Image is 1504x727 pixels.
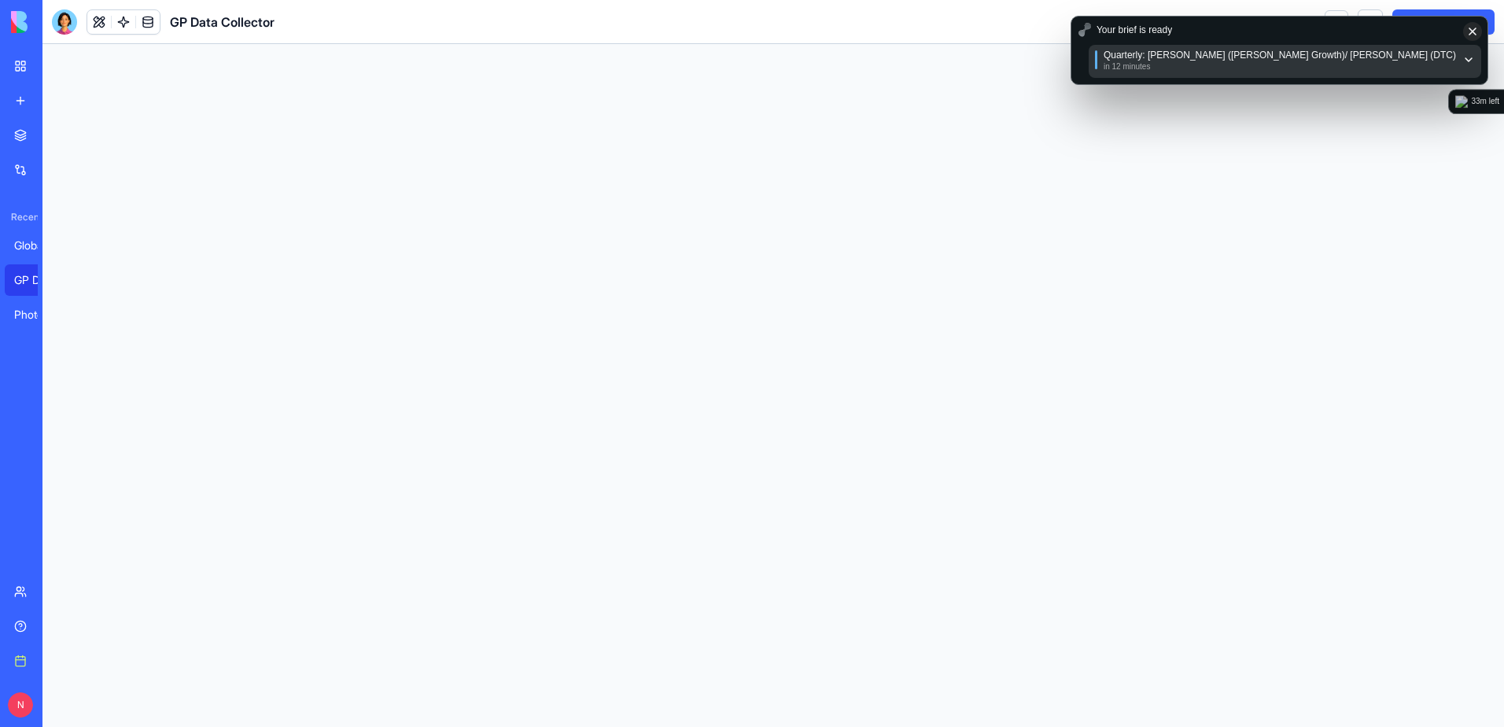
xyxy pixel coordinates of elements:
img: logo [1455,95,1468,108]
p: Your brief is ready [1097,23,1172,37]
a: Global Workforce Tracker [5,230,68,261]
div: PhotoEdit Pro [14,307,58,323]
a: PhotoEdit Pro [5,299,68,330]
img: logo [11,11,109,33]
div: 33m left [1471,95,1499,108]
button: Invite & Share [1392,9,1495,35]
div: GP Data Collector [14,272,58,288]
p: in 12 minutes [1104,62,1150,72]
p: Quarterly: [PERSON_NAME] ([PERSON_NAME] Growth)/ [PERSON_NAME] (DTC) [1104,48,1456,62]
span: GP Data Collector [170,13,275,31]
div: Global Workforce Tracker [14,238,58,253]
span: Recent [5,211,38,223]
a: GP Data Collector [5,264,68,296]
span: N [8,692,33,718]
